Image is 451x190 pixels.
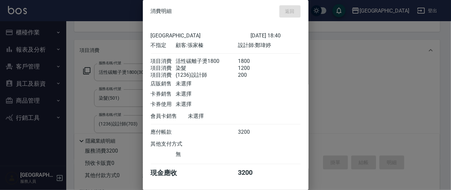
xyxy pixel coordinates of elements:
[151,72,176,79] div: 項目消費
[151,91,176,98] div: 卡券銷售
[251,32,301,39] div: [DATE] 18:40
[151,8,172,15] span: 消費明細
[151,32,251,39] div: [GEOGRAPHIC_DATA]
[238,72,263,79] div: 200
[176,91,238,98] div: 未選擇
[176,72,238,79] div: (1236)設計師
[188,113,251,120] div: 未選擇
[176,80,238,87] div: 未選擇
[238,65,263,72] div: 1200
[151,65,176,72] div: 項目消費
[176,58,238,65] div: 活性碳離子燙1800
[151,58,176,65] div: 項目消費
[238,168,263,177] div: 3200
[151,113,188,120] div: 會員卡銷售
[151,168,188,177] div: 現金應收
[151,42,176,49] div: 不指定
[238,58,263,65] div: 1800
[176,42,238,49] div: 顧客: 張家榛
[238,129,263,136] div: 3200
[176,101,238,108] div: 未選擇
[176,65,238,72] div: 染髮
[151,141,201,148] div: 其他支付方式
[176,151,238,158] div: 無
[238,42,300,49] div: 設計師: 鄭瑋婷
[151,129,176,136] div: 應付帳款
[151,80,176,87] div: 店販銷售
[151,101,176,108] div: 卡券使用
